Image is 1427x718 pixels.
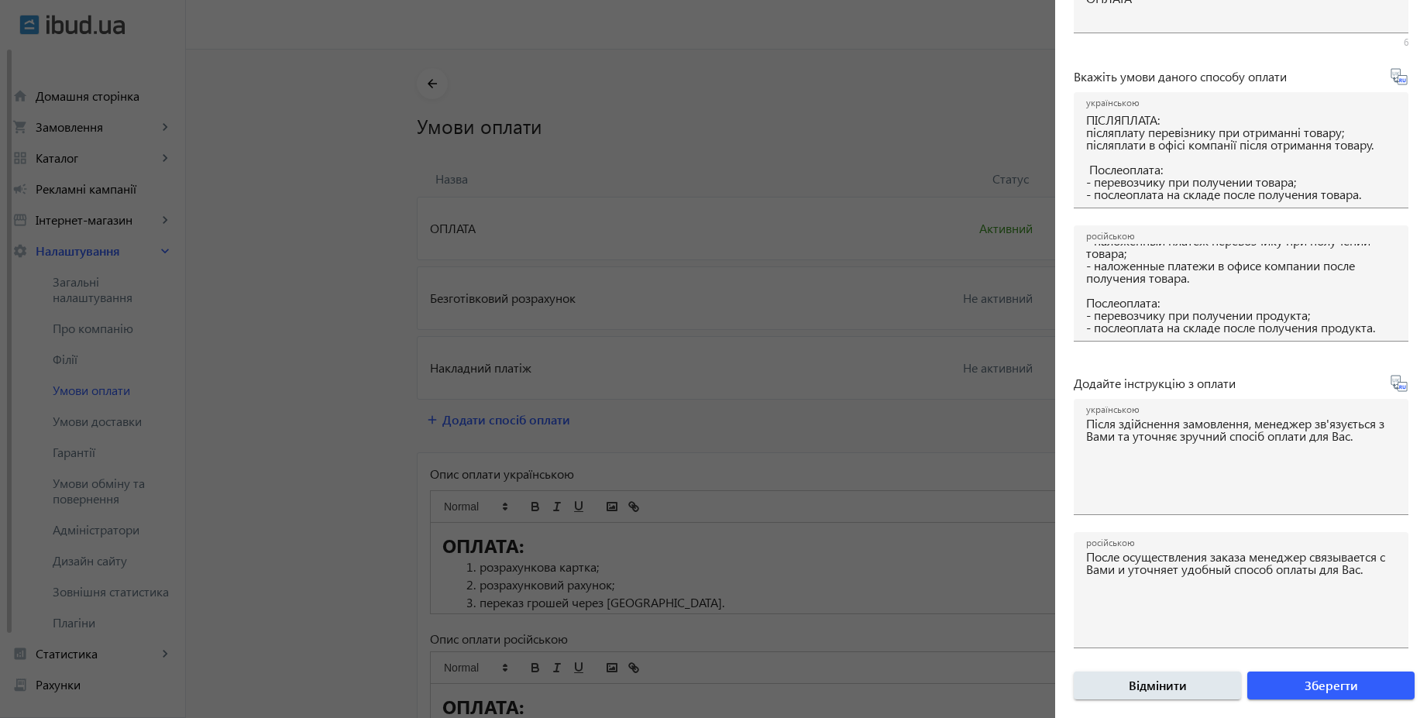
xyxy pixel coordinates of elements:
svg-icon: Перекласти на рос. [1390,374,1408,393]
span: Вкажіть умови даного способу оплати [1074,68,1287,85]
svg-icon: Перекласти на рос. [1390,67,1408,86]
button: Відмінити [1074,672,1241,699]
mat-label: українською [1086,404,1139,416]
mat-label: російською [1086,537,1134,549]
button: Зберегти [1247,672,1415,699]
span: Додайте інструкцію з оплати [1074,375,1236,392]
mat-label: російською [1086,230,1134,242]
span: Відмінити [1129,677,1187,694]
span: Зберегти [1305,677,1358,694]
mat-label: українською [1086,97,1139,109]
